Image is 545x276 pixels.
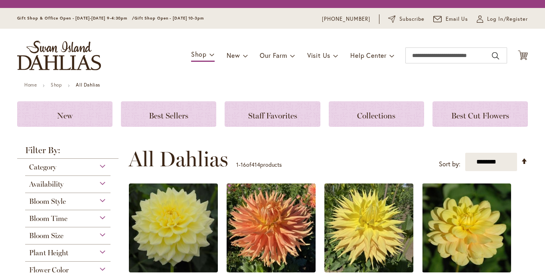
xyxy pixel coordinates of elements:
[129,183,218,272] img: A-Peeling
[357,111,395,120] span: Collections
[439,157,460,172] label: Sort by:
[24,82,37,88] a: Home
[432,101,528,127] a: Best Cut Flowers
[322,15,370,23] a: [PHONE_NUMBER]
[121,101,216,127] a: Best Sellers
[129,266,218,274] a: A-Peeling
[191,50,207,58] span: Shop
[241,161,246,168] span: 16
[446,15,468,23] span: Email Us
[307,51,330,59] span: Visit Us
[29,163,56,172] span: Category
[477,15,528,23] a: Log In/Register
[29,197,66,206] span: Bloom Style
[260,51,287,59] span: Our Farm
[236,161,239,168] span: 1
[251,161,260,168] span: 414
[29,214,67,223] span: Bloom Time
[422,183,511,272] img: AHOY MATEY
[433,15,468,23] a: Email Us
[399,15,425,23] span: Subscribe
[227,266,316,274] a: AC BEN
[329,101,424,127] a: Collections
[149,111,188,120] span: Best Sellers
[17,146,118,159] strong: Filter By:
[324,266,413,274] a: AC Jeri
[487,15,528,23] span: Log In/Register
[225,101,320,127] a: Staff Favorites
[350,51,387,59] span: Help Center
[17,41,101,70] a: store logo
[57,111,73,120] span: New
[17,16,134,21] span: Gift Shop & Office Open - [DATE]-[DATE] 9-4:30pm /
[227,183,316,272] img: AC BEN
[128,147,228,171] span: All Dahlias
[29,266,69,274] span: Flower Color
[422,266,511,274] a: AHOY MATEY
[29,231,63,240] span: Bloom Size
[236,158,282,171] p: - of products
[227,51,240,59] span: New
[388,15,425,23] a: Subscribe
[76,82,100,88] strong: All Dahlias
[17,101,113,127] a: New
[324,183,413,272] img: AC Jeri
[134,16,204,21] span: Gift Shop Open - [DATE] 10-3pm
[51,82,62,88] a: Shop
[492,49,499,62] button: Search
[29,248,68,257] span: Plant Height
[248,111,297,120] span: Staff Favorites
[29,180,63,189] span: Availability
[451,111,509,120] span: Best Cut Flowers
